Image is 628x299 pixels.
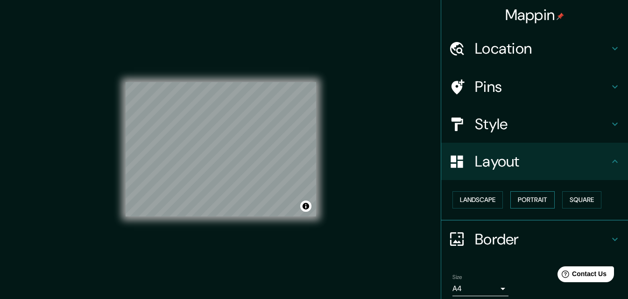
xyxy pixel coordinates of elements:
h4: Style [475,115,609,133]
div: Layout [441,143,628,180]
div: Location [441,30,628,67]
label: Size [452,273,462,281]
div: Style [441,105,628,143]
div: Border [441,221,628,258]
h4: Mappin [505,6,564,24]
h4: Location [475,39,609,58]
img: pin-icon.png [557,13,564,20]
div: A4 [452,281,508,296]
h4: Border [475,230,609,249]
div: Pins [441,68,628,105]
button: Toggle attribution [300,201,311,212]
canvas: Map [126,82,316,216]
button: Portrait [510,191,555,209]
iframe: Help widget launcher [545,263,618,289]
button: Landscape [452,191,503,209]
button: Square [562,191,601,209]
h4: Pins [475,77,609,96]
h4: Layout [475,152,609,171]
